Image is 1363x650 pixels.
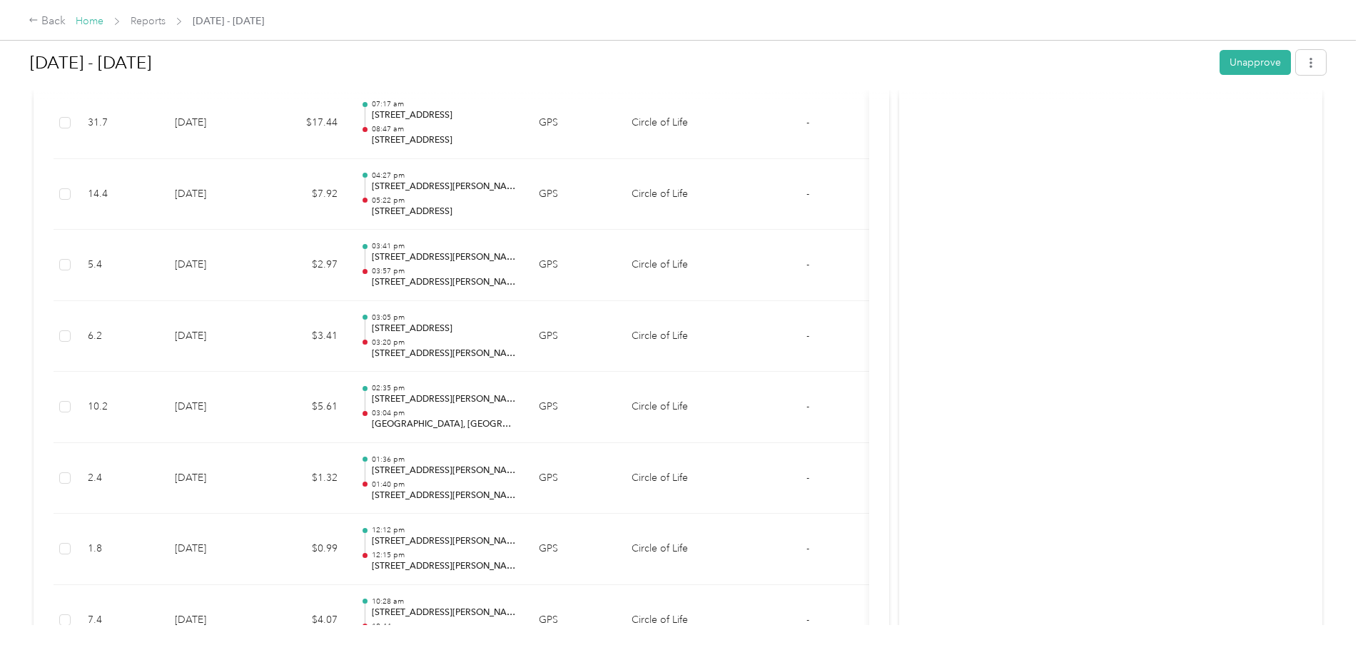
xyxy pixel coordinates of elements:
[372,323,516,335] p: [STREET_ADDRESS]
[372,550,516,560] p: 12:15 pm
[372,276,516,289] p: [STREET_ADDRESS][PERSON_NAME]
[263,443,349,514] td: $1.32
[76,88,163,159] td: 31.7
[263,88,349,159] td: $17.44
[76,443,163,514] td: 2.4
[372,464,516,477] p: [STREET_ADDRESS][PERSON_NAME]
[372,535,516,548] p: [STREET_ADDRESS][PERSON_NAME]
[620,230,727,301] td: Circle of Life
[76,15,103,27] a: Home
[372,171,516,181] p: 04:27 pm
[620,301,727,372] td: Circle of Life
[527,230,620,301] td: GPS
[372,109,516,122] p: [STREET_ADDRESS]
[372,124,516,134] p: 08:47 am
[806,116,809,128] span: -
[527,514,620,585] td: GPS
[527,372,620,443] td: GPS
[620,514,727,585] td: Circle of Life
[372,489,516,502] p: [STREET_ADDRESS][PERSON_NAME]
[806,400,809,412] span: -
[806,258,809,270] span: -
[263,301,349,372] td: $3.41
[76,230,163,301] td: 5.4
[372,241,516,251] p: 03:41 pm
[372,205,516,218] p: [STREET_ADDRESS]
[263,372,349,443] td: $5.61
[263,514,349,585] td: $0.99
[372,337,516,347] p: 03:20 pm
[76,301,163,372] td: 6.2
[372,479,516,489] p: 01:40 pm
[527,301,620,372] td: GPS
[806,614,809,626] span: -
[372,596,516,606] p: 10:28 am
[76,159,163,230] td: 14.4
[372,455,516,464] p: 01:36 pm
[263,159,349,230] td: $7.92
[806,472,809,484] span: -
[372,251,516,264] p: [STREET_ADDRESS][PERSON_NAME][PERSON_NAME]
[620,159,727,230] td: Circle of Life
[163,230,263,301] td: [DATE]
[1283,570,1363,650] iframe: Everlance-gr Chat Button Frame
[163,372,263,443] td: [DATE]
[193,14,264,29] span: [DATE] - [DATE]
[806,188,809,200] span: -
[372,560,516,573] p: [STREET_ADDRESS][PERSON_NAME]
[30,46,1210,80] h1: Sep 14 - 27, 2025
[527,443,620,514] td: GPS
[163,301,263,372] td: [DATE]
[620,88,727,159] td: Circle of Life
[806,542,809,554] span: -
[163,443,263,514] td: [DATE]
[163,159,263,230] td: [DATE]
[372,525,516,535] p: 12:12 pm
[163,88,263,159] td: [DATE]
[1220,50,1291,75] button: Unapprove
[372,606,516,619] p: [STREET_ADDRESS][PERSON_NAME][PERSON_NAME]
[527,159,620,230] td: GPS
[163,514,263,585] td: [DATE]
[372,195,516,205] p: 05:22 pm
[372,266,516,276] p: 03:57 pm
[372,383,516,393] p: 02:35 pm
[372,134,516,147] p: [STREET_ADDRESS]
[263,230,349,301] td: $2.97
[372,181,516,193] p: [STREET_ADDRESS][PERSON_NAME]
[620,372,727,443] td: Circle of Life
[372,313,516,323] p: 03:05 pm
[29,13,66,30] div: Back
[372,99,516,109] p: 07:17 am
[372,347,516,360] p: [STREET_ADDRESS][PERSON_NAME][PERSON_NAME]
[806,330,809,342] span: -
[372,408,516,418] p: 03:04 pm
[372,621,516,631] p: 10:44 am
[620,443,727,514] td: Circle of Life
[131,15,166,27] a: Reports
[372,418,516,431] p: [GEOGRAPHIC_DATA], [GEOGRAPHIC_DATA]
[527,88,620,159] td: GPS
[76,514,163,585] td: 1.8
[76,372,163,443] td: 10.2
[372,393,516,406] p: [STREET_ADDRESS][PERSON_NAME]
